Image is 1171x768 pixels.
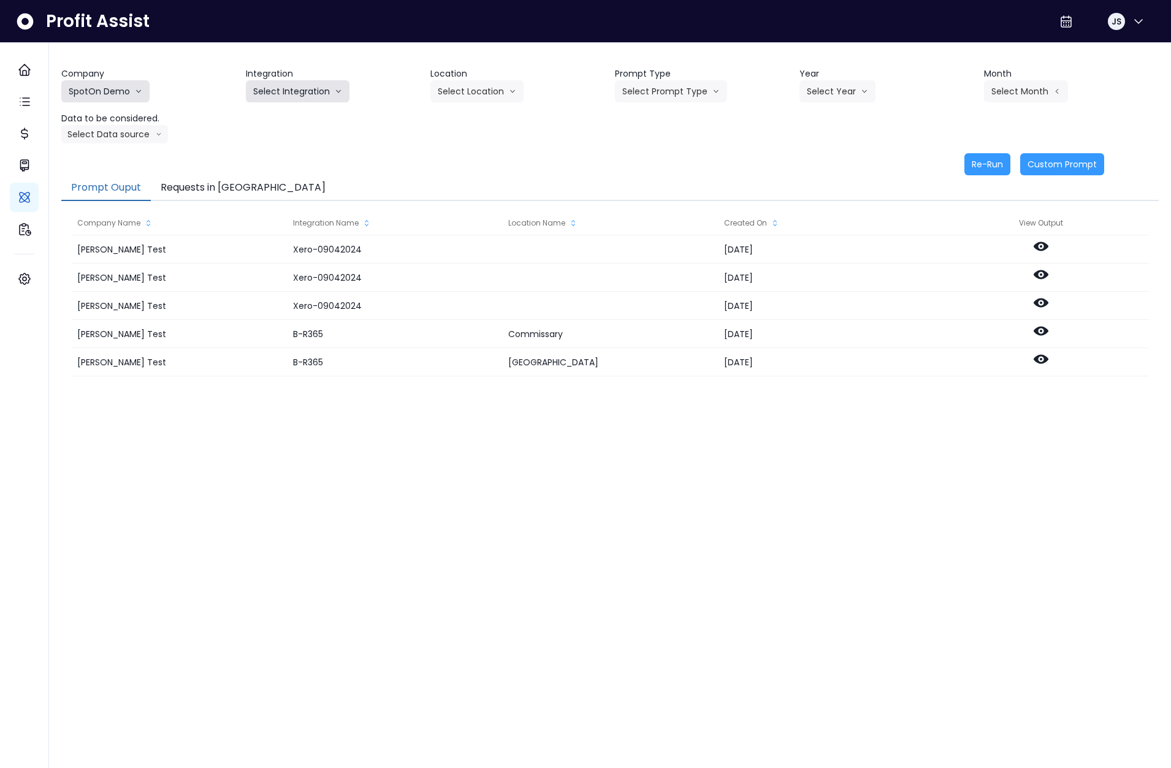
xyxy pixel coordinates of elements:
button: Requests in [GEOGRAPHIC_DATA] [151,175,335,201]
button: Select Locationarrow down line [430,80,524,102]
div: [DATE] [718,292,933,320]
div: [PERSON_NAME] Test [71,348,286,376]
div: Created On [718,211,933,235]
div: Xero-09042024 [287,292,502,320]
div: B-R365 [287,320,502,348]
button: Select Data sourcearrow down line [61,125,168,143]
div: [DATE] [718,235,933,264]
div: [PERSON_NAME] Test [71,264,286,292]
div: B-R365 [287,348,502,376]
button: Select Prompt Typearrow down line [615,80,727,102]
div: [PERSON_NAME] Test [71,235,286,264]
button: Select Montharrow left line [984,80,1068,102]
span: JS [1112,15,1121,28]
button: Select Yeararrow down line [799,80,875,102]
header: Month [984,67,1159,80]
div: Xero-09042024 [287,264,502,292]
header: Data to be considered. [61,112,236,125]
svg: arrow down line [156,128,162,140]
div: View Output [933,211,1149,235]
button: Re-Run [964,153,1010,175]
svg: arrow left line [1053,85,1061,97]
svg: arrow down line [861,85,868,97]
span: Profit Assist [46,10,150,32]
div: Company Name [71,211,286,235]
div: [DATE] [718,320,933,348]
button: Custom Prompt [1020,153,1104,175]
div: [PERSON_NAME] Test [71,320,286,348]
header: Location [430,67,605,80]
svg: arrow down line [712,85,720,97]
header: Prompt Type [615,67,790,80]
header: Company [61,67,236,80]
header: Integration [246,67,421,80]
button: Prompt Ouput [61,175,151,201]
svg: arrow down line [509,85,516,97]
div: Commissary [502,320,717,348]
div: [DATE] [718,348,933,376]
div: Location Name [502,211,717,235]
svg: arrow down line [135,85,142,97]
div: [GEOGRAPHIC_DATA] [502,348,717,376]
header: Year [799,67,974,80]
div: [PERSON_NAME] Test [71,292,286,320]
div: [DATE] [718,264,933,292]
svg: arrow down line [335,85,342,97]
div: Xero-09042024 [287,235,502,264]
button: SpotOn Demoarrow down line [61,80,150,102]
div: Integration Name [287,211,502,235]
button: Select Integrationarrow down line [246,80,349,102]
